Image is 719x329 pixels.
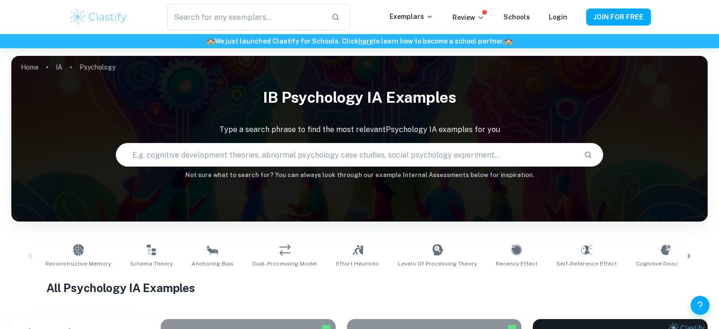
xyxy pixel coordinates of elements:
[191,259,234,268] span: Anchoring Bias
[207,37,215,45] span: 🏫
[79,62,115,72] p: Psychology
[21,61,39,74] a: Home
[504,37,512,45] span: 🏫
[398,259,477,268] span: Levels of Processing Theory
[69,8,129,27] img: Clastify logo
[2,36,717,46] h6: We just launched Clastify for Schools. Click to learn how to become a school partner.
[390,11,433,22] p: Exemplars
[45,259,111,268] span: Reconstructive Memory
[586,9,651,26] button: JOIN FOR FREE
[167,4,323,30] input: Search for any exemplars...
[116,142,576,168] input: E.g. cognitive development theories, abnormal psychology case studies, social psychology experime...
[252,259,317,268] span: Dual-Processing Model
[358,37,373,45] a: here
[452,12,485,23] p: Review
[580,147,596,163] button: Search
[11,124,708,135] p: Type a search phrase to find the most relevant Psychology IA examples for you
[503,13,530,21] a: Schools
[11,170,708,180] h6: Not sure what to search for? You can always look through our example Internal Assessments below f...
[46,279,673,296] h1: All Psychology IA Examples
[496,259,537,268] span: Recency Effect
[130,259,173,268] span: Schema Theory
[549,13,567,21] a: Login
[336,259,379,268] span: Effort Heuristic
[636,259,695,268] span: Cognitive Dissonance
[11,82,708,113] h1: IB Psychology IA examples
[56,61,62,74] a: IA
[691,296,710,315] button: Help and Feedback
[556,259,617,268] span: Self-Reference Effect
